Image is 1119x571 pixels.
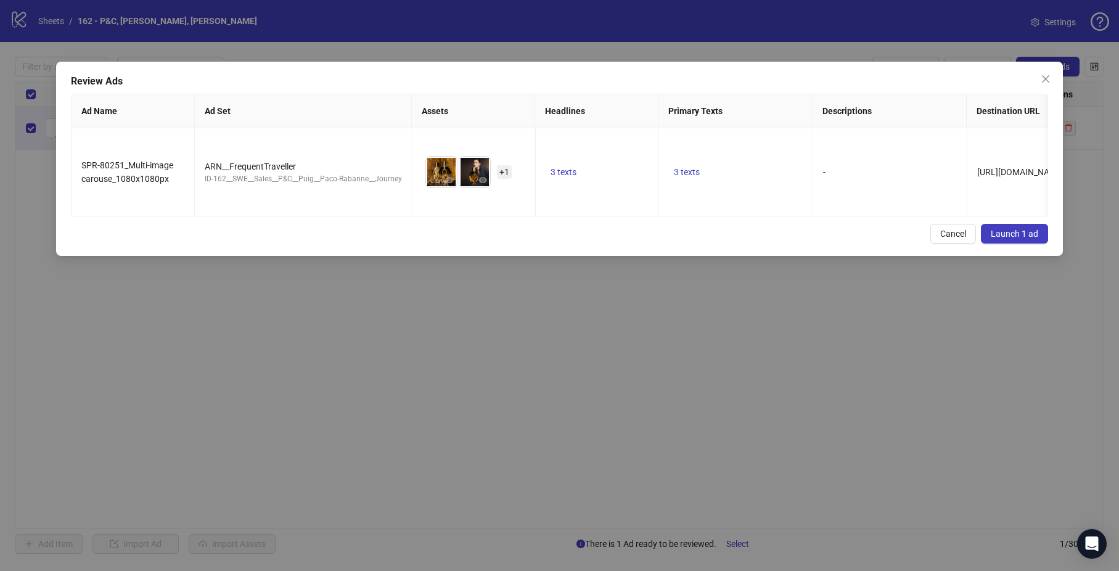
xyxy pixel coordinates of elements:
span: - [823,167,826,177]
button: Launch 1 ad [981,224,1048,244]
div: ARN__FrequentTraveller [205,160,402,173]
span: Cancel [940,229,966,239]
th: Descriptions [813,94,967,128]
button: Cancel [930,224,976,244]
div: Open Intercom Messenger [1077,529,1107,559]
th: Ad Set [195,94,412,128]
th: Ad Name [72,94,195,128]
span: 3 texts [551,167,576,177]
button: Close [1036,69,1055,89]
div: Review Ads [71,74,1049,89]
img: Asset 2 [459,157,490,187]
span: eye [445,176,454,184]
span: [URL][DOMAIN_NAME] [977,167,1064,177]
span: close [1041,74,1051,84]
button: 3 texts [546,165,581,179]
th: Primary Texts [658,94,813,128]
span: + 1 [497,165,512,179]
th: Assets [412,94,535,128]
span: eye [478,176,487,184]
span: SPR-80251_Multi-image carouse_1080x1080px [81,160,173,184]
img: Asset 1 [426,157,457,187]
button: Preview [442,173,457,187]
div: ID-162__SWE__Sales__P&C__Puig__Paco-Rabanne__Journey [205,173,402,185]
span: Launch 1 ad [991,229,1038,239]
span: 3 texts [674,167,700,177]
button: 3 texts [669,165,705,179]
button: Preview [475,173,490,187]
th: Headlines [535,94,658,128]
